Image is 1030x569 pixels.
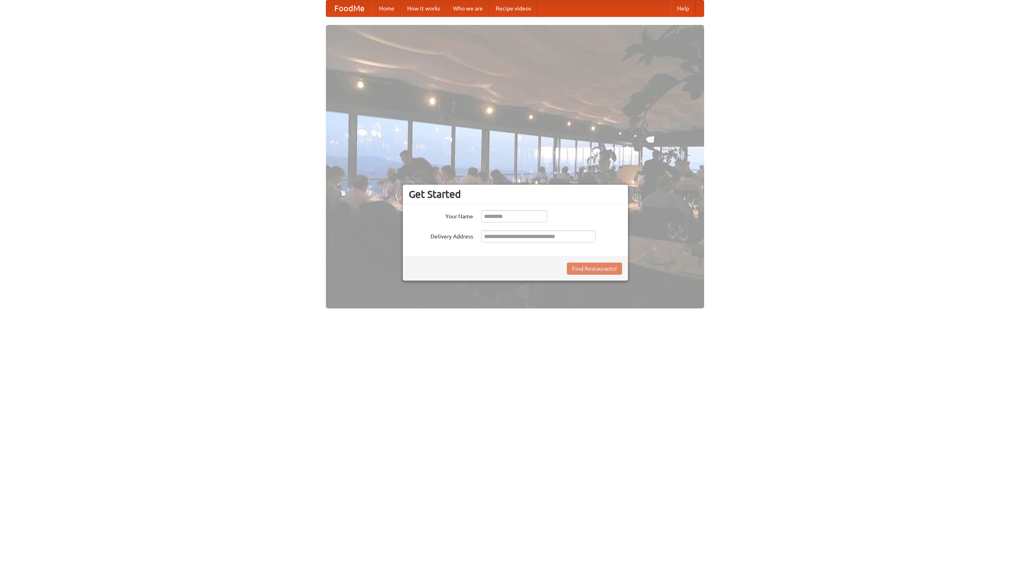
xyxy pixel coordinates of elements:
a: How it works [401,0,447,16]
label: Your Name [409,210,473,220]
label: Delivery Address [409,230,473,240]
a: Recipe videos [489,0,538,16]
button: Find Restaurants! [567,263,622,275]
a: Who we are [447,0,489,16]
h3: Get Started [409,188,622,200]
a: Help [671,0,696,16]
a: Home [373,0,401,16]
a: FoodMe [326,0,373,16]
